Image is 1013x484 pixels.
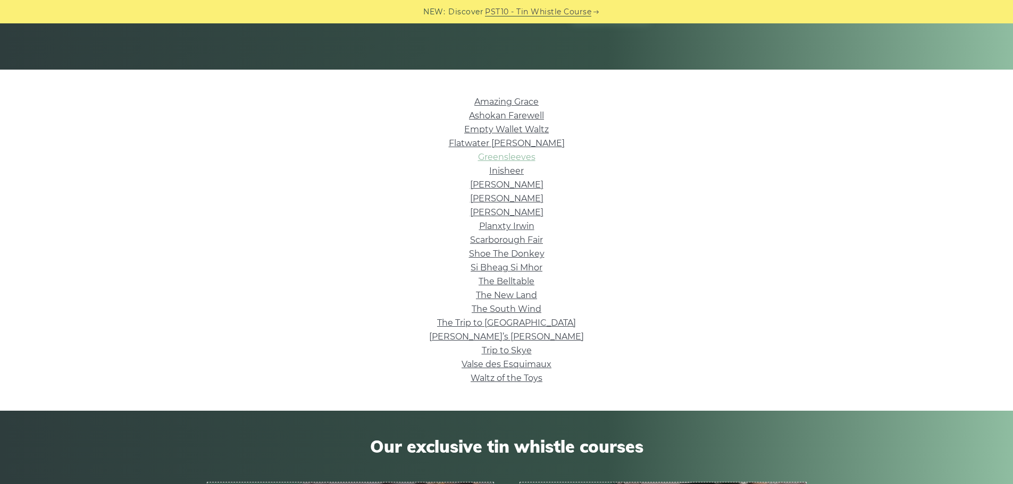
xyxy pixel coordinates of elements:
a: The Belltable [479,276,534,286]
a: The Trip to [GEOGRAPHIC_DATA] [437,318,576,328]
a: [PERSON_NAME] [470,180,543,190]
a: Greensleeves [478,152,535,162]
a: Si­ Bheag Si­ Mhor [471,262,542,273]
a: Inisheer [489,166,524,176]
a: Valse des Esquimaux [462,359,551,369]
a: Ashokan Farewell [469,111,544,121]
a: Planxty Irwin [479,221,534,231]
a: Waltz of the Toys [471,373,542,383]
a: Flatwater [PERSON_NAME] [449,138,565,148]
a: [PERSON_NAME]’s [PERSON_NAME] [429,332,584,342]
a: Trip to Skye [482,345,532,355]
span: NEW: [423,6,445,18]
a: The South Wind [472,304,541,314]
a: [PERSON_NAME] [470,193,543,203]
span: Discover [448,6,483,18]
a: Shoe The Donkey [469,249,545,259]
span: Our exclusive tin whistle courses [207,436,807,456]
a: PST10 - Tin Whistle Course [485,6,591,18]
a: Scarborough Fair [470,235,543,245]
a: Empty Wallet Waltz [464,124,549,134]
a: The New Land [476,290,537,300]
a: Amazing Grace [474,97,539,107]
a: [PERSON_NAME] [470,207,543,217]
